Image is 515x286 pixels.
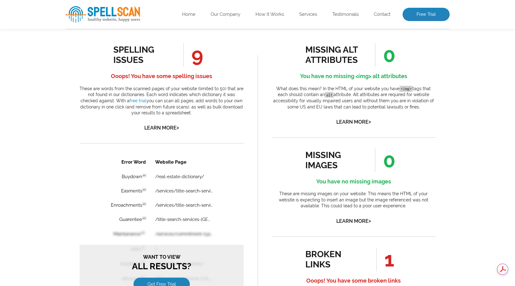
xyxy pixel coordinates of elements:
[63,33,67,37] span: en
[403,8,450,21] a: Free Trial
[374,11,391,18] a: Contact
[325,92,334,98] code: alt
[305,249,361,270] div: broken links
[332,11,359,18] a: Testimonials
[3,100,161,106] span: Want to view
[305,150,361,170] div: missing images
[80,86,244,116] p: These are words from the scanned pages of your website (limited to 50) that are not found in our ...
[182,11,195,18] a: Home
[66,6,140,23] img: spellScan
[63,62,67,66] span: en
[272,276,436,286] h4: Ooops! You have some broken links
[272,191,436,209] p: These are missing images on your website. This means the HTML of your website is expecting to ins...
[16,15,71,29] td: Buydown
[16,44,71,58] td: Enroachments
[63,47,67,52] span: en
[16,30,71,43] td: Easments
[305,45,361,65] div: missing alt attributes
[76,34,133,39] a: /services/title-search-services/
[80,71,244,81] h4: Ooops! You have some spelling issues
[272,86,436,110] p: What does this mean? In the HTML of your website you have tags that each should contain an attrib...
[183,43,203,67] span: 9
[399,86,412,92] code: <img>
[79,176,85,183] a: 1
[376,248,394,271] span: 1
[369,117,371,126] span: >
[336,218,371,224] a: Learn More>
[113,45,169,65] div: spelling issues
[76,63,133,68] a: /title-search-services-[GEOGRAPHIC_DATA]/
[375,43,395,67] span: 0
[211,11,240,18] a: Our Company
[129,98,146,103] a: free trial
[54,123,110,136] a: Get Free Trial
[177,123,179,132] span: >
[16,1,71,15] th: Error Word
[144,125,179,131] a: Learn More>
[255,11,284,18] a: How It Works
[16,58,71,72] td: Guarentee
[71,1,148,15] th: Website Page
[3,100,161,117] h3: All Results?
[76,48,133,53] a: /services/title-search-services/
[375,148,395,172] span: 0
[76,20,124,25] a: /real-estate-dictionary/
[369,217,371,225] span: >
[336,119,371,125] a: Learn More>
[272,71,436,81] h4: You have no missing <img> alt attributes
[272,177,436,187] h4: You have no missing images
[299,11,317,18] a: Services
[63,19,67,23] span: en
